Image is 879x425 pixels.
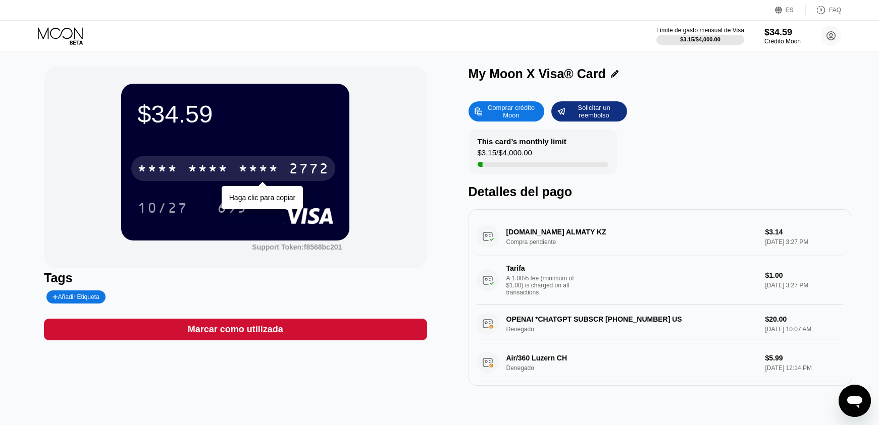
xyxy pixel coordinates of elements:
[217,201,247,217] div: 695
[764,27,801,38] div: $34.59
[44,319,427,340] div: Marcar como utilizada
[229,194,296,202] div: Haga clic para copiar
[506,275,582,296] div: A 1.00% fee (minimum of $1.00) is charged on all transactions
[765,271,843,279] div: $1.00
[656,27,744,45] div: Límite de gasto mensual de Visa$3.15/$4,000.00
[478,148,532,162] div: $3.15 / $4,000.00
[477,256,843,305] div: TarifaA 1.00% fee (minimum of $1.00) is charged on all transactions$1.00[DATE] 3:27 PM
[506,264,577,272] div: Tarifa
[44,271,427,285] div: Tags
[680,36,720,42] div: $3.15 / $4,000.00
[764,38,801,45] div: Crédito Moon
[137,201,188,217] div: 10/27
[775,5,806,15] div: ES
[469,185,851,199] div: Detalles del pago
[53,293,99,300] div: Añadir Etiqueta
[469,67,606,81] div: My Moon X Visa® Card
[252,243,342,251] div: Support Token: f8568bc201
[765,282,843,289] div: [DATE] 3:27 PM
[764,27,801,45] div: $34.59Crédito Moon
[829,7,841,14] div: FAQ
[656,27,744,34] div: Límite de gasto mensual de Visa
[289,162,329,178] div: 2772
[210,195,255,220] div: 695
[130,195,195,220] div: 10/27
[252,243,342,251] div: Support Token:f8568bc201
[551,101,627,122] div: Solicitar un reembolso
[786,7,794,14] div: ES
[806,5,841,15] div: FAQ
[188,324,283,335] div: Marcar como utilizada
[566,103,622,119] div: Solicitar un reembolso
[483,103,539,119] div: Comprar crédito Moon
[137,100,333,128] div: $34.59
[478,137,566,146] div: This card’s monthly limit
[469,101,544,122] div: Comprar crédito Moon
[839,385,871,417] iframe: Кнопка запуска окна обмена сообщениями
[46,290,106,303] div: Añadir Etiqueta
